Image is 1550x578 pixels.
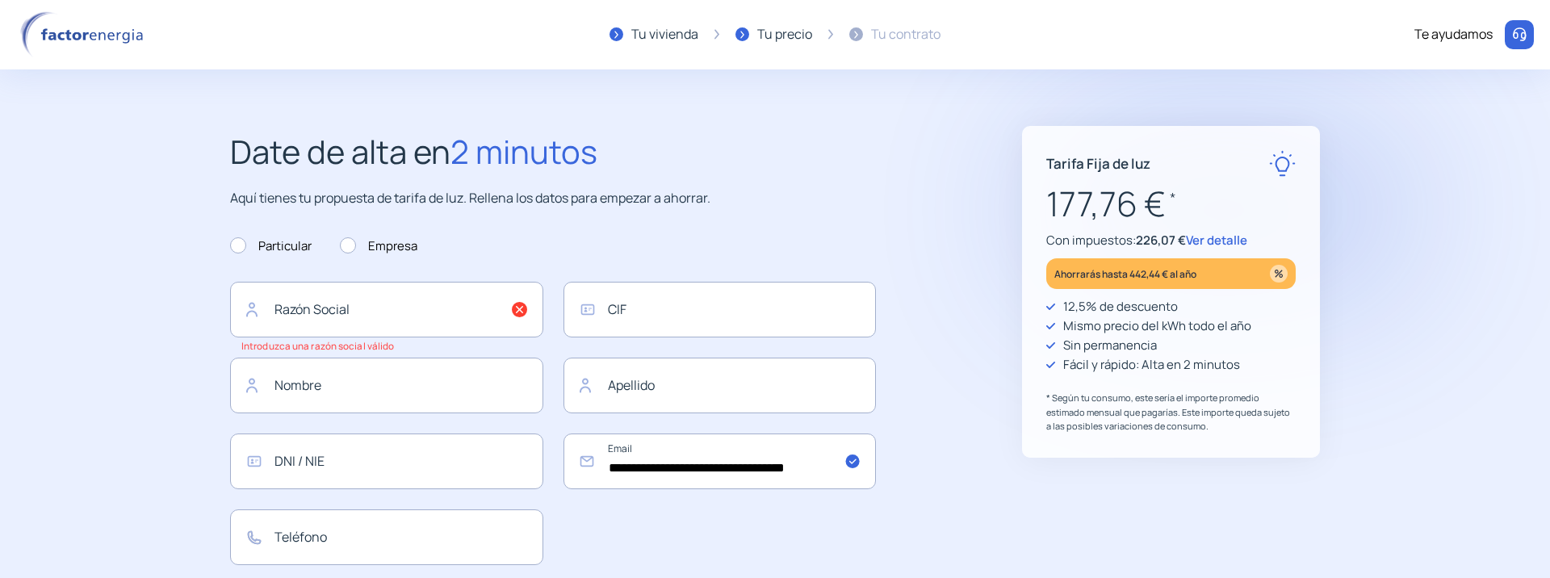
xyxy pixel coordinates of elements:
p: Ahorrarás hasta 442,44 € al año [1054,265,1196,283]
img: logo factor [16,11,153,58]
label: Empresa [340,237,417,256]
div: Tu precio [757,24,812,45]
img: rate-E.svg [1269,150,1296,177]
span: Ver detalle [1186,232,1247,249]
span: 2 minutos [450,129,597,174]
img: percentage_icon.svg [1270,265,1288,283]
div: Tu contrato [871,24,940,45]
p: 12,5% de descuento [1063,297,1178,316]
p: Tarifa Fija de luz [1046,153,1150,174]
div: Tu vivienda [631,24,698,45]
img: llamar [1511,27,1527,43]
p: Con impuestos: [1046,231,1296,250]
p: Aquí tienes tu propuesta de tarifa de luz. Rellena los datos para empezar a ahorrar. [230,188,876,209]
p: 177,76 € [1046,177,1296,231]
label: Particular [230,237,312,256]
h2: Date de alta en [230,126,876,178]
p: Fácil y rápido: Alta en 2 minutos [1063,355,1240,375]
p: Sin permanencia [1063,336,1157,355]
span: 226,07 € [1136,232,1186,249]
p: Mismo precio del kWh todo el año [1063,316,1251,336]
small: Introduzca una razón social válido [241,340,394,352]
div: Te ayudamos [1414,24,1493,45]
p: * Según tu consumo, este sería el importe promedio estimado mensual que pagarías. Este importe qu... [1046,391,1296,433]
